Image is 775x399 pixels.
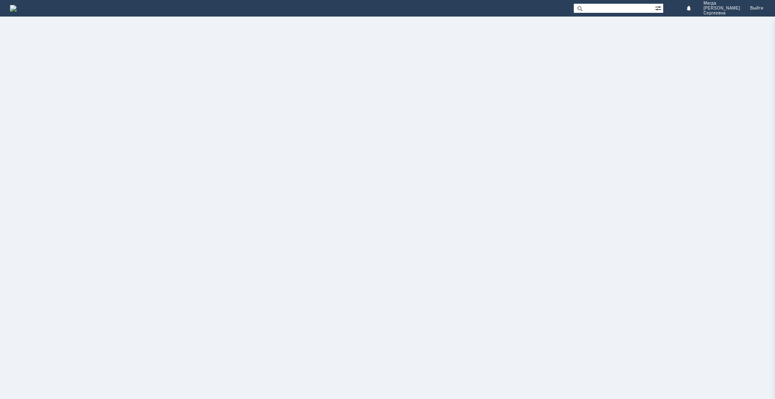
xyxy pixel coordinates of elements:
[703,1,740,6] span: Магда
[703,11,740,16] span: Сергеевна
[703,6,740,11] span: [PERSON_NAME]
[10,5,17,12] a: Перейти на домашнюю страницу
[655,4,663,12] span: Расширенный поиск
[10,5,17,12] img: logo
